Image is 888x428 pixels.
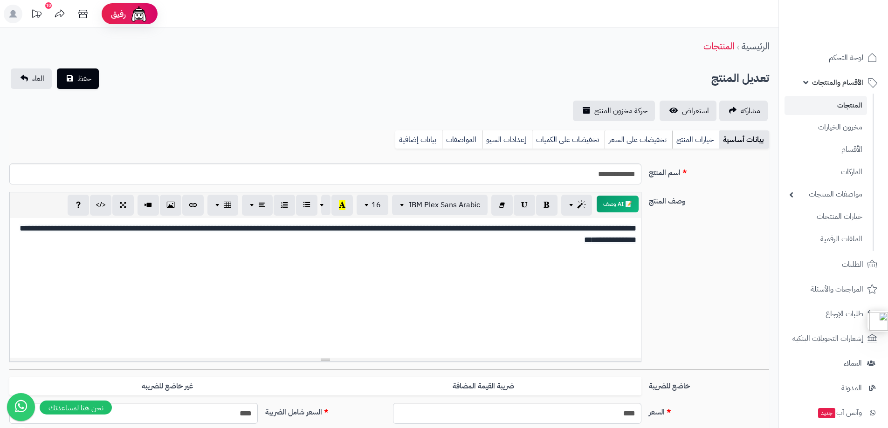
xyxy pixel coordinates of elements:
[32,73,44,84] span: الغاء
[811,283,863,296] span: المراجعات والأسئلة
[741,105,760,116] span: مشاركه
[482,130,532,149] a: إعدادات السيو
[77,73,91,84] span: حفظ
[130,5,148,23] img: ai-face.png
[372,199,381,211] span: 16
[785,140,867,160] a: الأقسام
[785,377,882,399] a: المدونة
[597,196,639,212] button: 📝 AI وصف
[842,258,863,271] span: الطلبات
[785,184,867,204] a: مواصفات المنتجات
[785,401,882,424] a: وآتس آبجديد
[785,253,882,276] a: الطلبات
[812,76,863,89] span: الأقسام والمنتجات
[645,377,773,392] label: خاضع للضريبة
[111,8,126,20] span: رفيق
[57,68,99,89] button: حفظ
[785,278,882,300] a: المراجعات والأسئلة
[357,195,388,215] button: 16
[682,105,709,116] span: استعراض
[325,377,641,396] label: ضريبة القيمة المضافة
[392,195,488,215] button: IBM Plex Sans Arabic
[785,303,882,325] a: طلبات الإرجاع
[573,101,655,121] a: حركة مخزون المنتج
[532,130,605,149] a: تخفيضات على الكميات
[442,130,482,149] a: المواصفات
[45,2,52,9] div: 10
[817,406,862,419] span: وآتس آب
[785,47,882,69] a: لوحة التحكم
[672,130,719,149] a: خيارات المنتج
[11,68,52,89] a: الغاء
[841,381,862,394] span: المدونة
[785,207,867,227] a: خيارات المنتجات
[395,130,442,149] a: بيانات إضافية
[829,51,863,64] span: لوحة التحكم
[785,352,882,374] a: العملاء
[719,101,768,121] a: مشاركه
[262,403,389,418] label: السعر شامل الضريبة
[645,163,773,178] label: اسم المنتج
[826,307,863,320] span: طلبات الإرجاع
[645,403,773,418] label: السعر
[711,69,769,88] h2: تعديل المنتج
[785,117,867,137] a: مخزون الخيارات
[785,229,867,249] a: الملفات الرقمية
[660,101,716,121] a: استعراض
[792,332,863,345] span: إشعارات التحويلات البنكية
[825,26,879,46] img: logo-2.png
[605,130,672,149] a: تخفيضات على السعر
[25,5,48,26] a: تحديثات المنصة
[703,39,734,53] a: المنتجات
[818,408,835,418] span: جديد
[742,39,769,53] a: الرئيسية
[719,130,769,149] a: بيانات أساسية
[844,357,862,370] span: العملاء
[9,377,325,396] label: غير خاضع للضريبه
[594,105,647,116] span: حركة مخزون المنتج
[409,199,480,211] span: IBM Plex Sans Arabic
[785,162,867,182] a: الماركات
[785,96,867,115] a: المنتجات
[785,327,882,350] a: إشعارات التحويلات البنكية
[645,192,773,207] label: وصف المنتج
